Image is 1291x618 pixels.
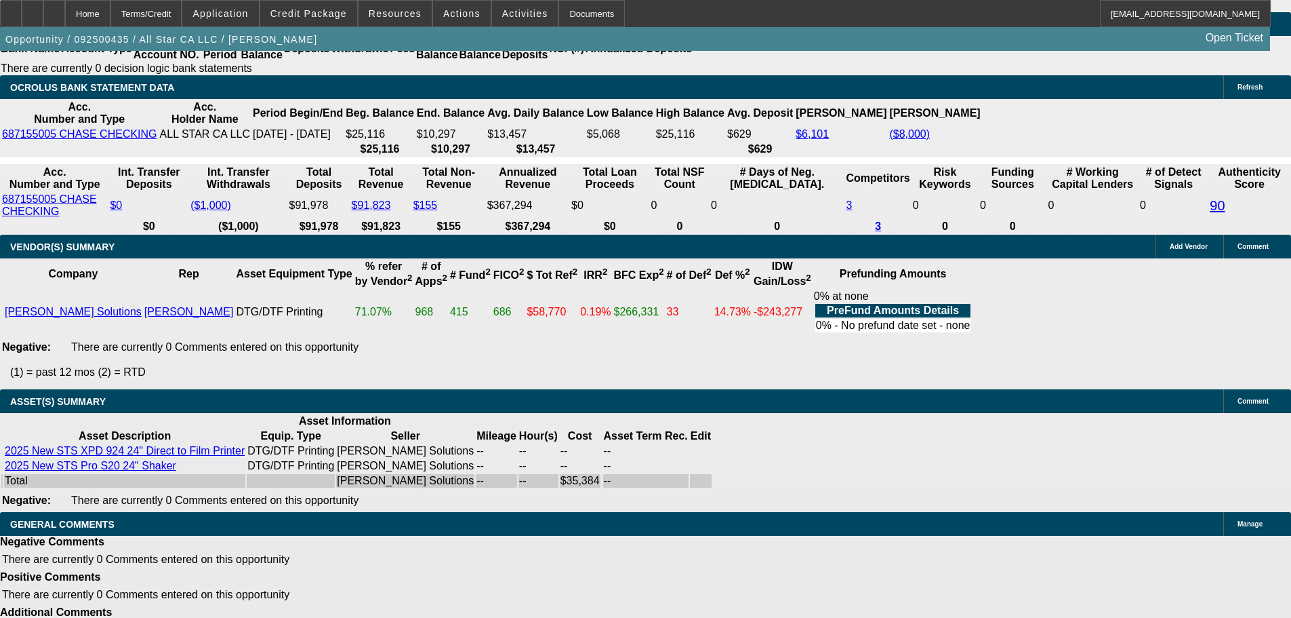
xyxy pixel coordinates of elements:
[355,260,413,287] b: % refer by Vendor
[190,166,287,191] th: Int. Transfer Withdrawals
[352,199,391,211] a: $91,823
[487,128,585,141] td: $13,457
[568,430,592,442] b: Cost
[710,220,844,233] th: 0
[603,444,689,458] td: --
[889,128,930,140] a: ($8,000)
[10,396,106,407] span: ASSET(S) SUMMARY
[1209,166,1290,191] th: Authenticity Score
[351,220,411,233] th: $91,823
[604,430,688,442] b: Asset Term Rec.
[413,166,485,191] th: Total Non-Revenue
[299,415,391,427] b: Asset Information
[651,220,710,233] th: 0
[415,260,447,287] b: # of Apps
[846,199,853,211] a: 3
[560,459,600,473] td: --
[613,290,665,334] td: $266,331
[487,220,569,233] th: $367,294
[651,193,710,218] td: 0
[745,267,750,277] sup: 2
[2,128,157,140] a: 687155005 CHASE CHECKING
[487,166,569,191] th: Annualized Revenue
[159,100,251,126] th: Acc. Holder Name
[345,100,414,126] th: Beg. Balance
[190,220,287,233] th: ($1,000)
[351,166,411,191] th: Total Revenue
[573,267,577,277] sup: 2
[358,1,432,26] button: Resources
[1237,243,1269,250] span: Comment
[476,444,517,458] td: --
[1048,199,1054,211] span: 0
[5,306,142,317] a: [PERSON_NAME] Solutions
[571,166,649,191] th: Total Loan Proceeds
[354,290,413,334] td: 71.07%
[192,8,248,19] span: Application
[912,220,978,233] th: 0
[806,273,811,283] sup: 2
[2,554,289,565] span: There are currently 0 Comments entered on this opportunity
[236,268,352,279] b: Asset Equipment Type
[10,519,115,530] span: GENERAL COMMENTS
[710,166,844,191] th: # Days of Neg. [MEDICAL_DATA].
[526,290,578,334] td: $58,770
[109,220,188,233] th: $0
[1237,398,1269,405] span: Comment
[289,220,350,233] th: $91,978
[289,166,350,191] th: Total Deposits
[815,319,971,332] td: 0% - No prefund date set - none
[260,1,357,26] button: Credit Package
[710,193,844,218] td: 0
[5,460,176,471] a: 2025 New STS Pro S20 24" Shaker
[979,220,1046,233] th: 0
[1170,243,1208,250] span: Add Vendor
[1,100,158,126] th: Acc. Number and Type
[1047,166,1138,191] th: # Working Capital Lenders
[754,260,811,287] b: IDW Gain/Loss
[476,430,516,442] b: Mileage
[2,193,97,217] a: 687155005 CHASE CHECKING
[413,199,438,211] a: $155
[846,166,911,191] th: Competitors
[415,290,448,334] td: 968
[827,305,959,316] b: PreFund Amounts Details
[519,430,558,442] b: Hour(s)
[247,429,335,443] th: Equip. Type
[795,100,887,126] th: [PERSON_NAME]
[518,459,558,473] td: --
[1,166,108,191] th: Acc. Number and Type
[190,199,231,211] a: ($1,000)
[840,268,947,279] b: Prefunding Amounts
[476,459,517,473] td: --
[603,459,689,473] td: --
[1237,520,1263,528] span: Manage
[336,474,474,488] td: [PERSON_NAME] Solutions
[714,290,752,334] td: 14.73%
[1210,198,1225,213] a: 90
[655,100,725,126] th: High Balance
[2,341,51,353] b: Negative:
[753,290,812,334] td: -$243,277
[492,1,558,26] button: Activities
[369,8,422,19] span: Resources
[659,267,663,277] sup: 2
[571,220,649,233] th: $0
[10,82,174,93] span: OCROLUS BANK STATEMENT DATA
[235,290,352,334] td: DTG/DTF Printing
[651,166,710,191] th: Sum of the Total NSF Count and Total Overdraft Fee Count from Ocrolus
[518,444,558,458] td: --
[416,100,485,126] th: End. Balance
[109,166,188,191] th: Int. Transfer Deposits
[443,8,480,19] span: Actions
[79,430,171,442] b: Asset Description
[5,445,245,457] a: 2025 New STS XPD 924 24" Direct to Film Printer
[1200,26,1269,50] a: Open Ticket
[571,193,649,218] td: $0
[667,269,712,281] b: # of Def
[10,366,1291,379] p: (1) = past 12 mos (2) = RTD
[912,166,978,191] th: Risk Keywords
[888,100,981,126] th: [PERSON_NAME]
[345,128,414,141] td: $25,116
[666,290,712,334] td: 33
